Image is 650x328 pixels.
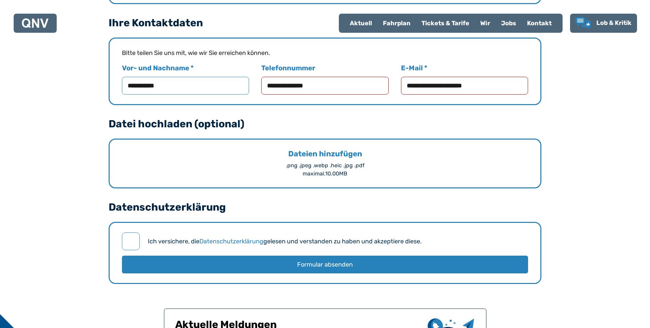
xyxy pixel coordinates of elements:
[148,237,422,246] label: Ich versichere, die gelesen und verstanden zu haben und akzeptiere diese.
[377,14,416,32] a: Fahrplan
[496,14,522,32] a: Jobs
[122,149,528,159] div: Dateien hinzufügen
[122,77,249,95] input: Vor- und Nachname *
[401,63,528,95] label: E-Mail *
[261,77,388,95] input: Telefonnummer
[344,14,377,32] a: Aktuell
[109,202,226,212] legend: Datenschutzerklärung
[475,14,496,32] a: Wir
[261,63,388,95] label: Telefonnummer
[22,18,49,28] img: QNV Logo
[109,18,203,28] legend: Ihre Kontaktdaten
[122,48,528,58] div: Bitte teilen Sie uns mit, wie wir Sie erreichen können.
[576,17,632,29] a: Lob & Kritik
[199,238,263,245] a: Datenschutzerklärung
[596,19,632,27] span: Lob & Kritik
[401,77,528,95] input: E-Mail *
[416,14,475,32] a: Tickets & Tarife
[22,16,49,30] a: QNV Logo
[122,161,528,178] div: .png .jpeg .webp .heic .jpg .pdf maximal. 10.00 MB
[122,256,528,273] button: Formular absenden
[109,119,245,129] legend: Datei hochladen (optional)
[522,14,557,32] a: Kontakt
[122,63,249,95] label: Vor- und Nachname *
